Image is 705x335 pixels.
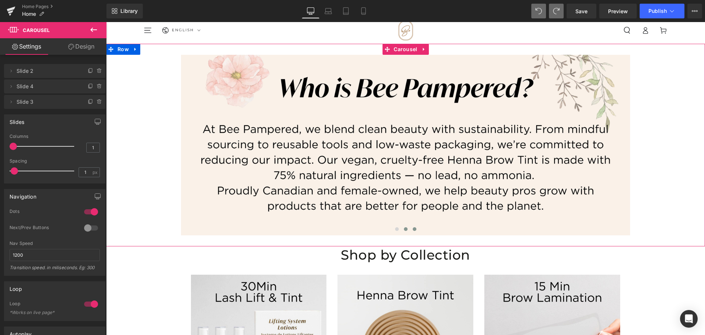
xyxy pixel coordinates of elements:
[33,1,51,16] div: Menu
[549,4,564,18] button: Redo
[286,22,313,33] span: Carousel
[512,1,530,16] summary: Search our site
[10,158,100,164] div: Spacing
[599,4,637,18] a: Preview
[608,7,628,15] span: Preview
[17,95,78,109] span: Slide 3
[10,265,100,275] div: Transition speed. in miliseconds. Eg: 300
[23,27,50,33] span: Carousel
[10,282,22,292] div: Loop
[10,115,24,125] div: Slides
[10,225,77,232] div: Next/Prev Buttons
[640,4,684,18] button: Publish
[10,241,100,246] div: Nav Speed
[56,1,94,16] button: English
[17,64,78,78] span: Slide 2
[106,4,143,18] a: New Library
[55,38,108,55] a: Design
[93,170,99,175] span: px
[575,7,587,15] span: Save
[10,310,76,315] div: *Works on live page*
[120,8,138,14] span: Library
[10,209,77,216] div: Dots
[313,22,323,33] a: Expand / Collapse
[22,11,36,17] span: Home
[10,134,100,139] div: Columns
[22,4,106,10] a: Home Pages
[319,4,337,18] a: Laptop
[687,4,702,18] button: More
[17,79,78,93] span: Slide 4
[10,301,77,309] div: Loop
[337,4,355,18] a: Tablet
[66,1,88,16] span: English
[10,189,36,200] div: Navigation
[531,4,546,18] button: Undo
[680,310,698,328] div: Open Intercom Messenger
[302,4,319,18] a: Desktop
[355,4,372,18] a: Mobile
[648,8,667,14] span: Publish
